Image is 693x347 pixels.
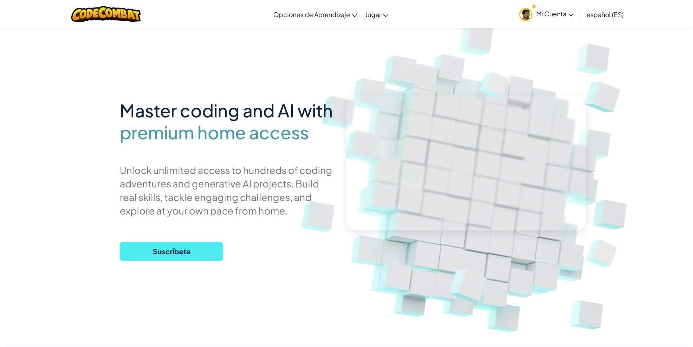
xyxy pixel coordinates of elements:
[586,10,624,19] span: español (ES)
[120,99,333,121] span: Master coding and AI with
[536,10,574,18] span: Mi Cuenta
[468,59,524,109] img: Overlap cubes
[71,6,141,22] img: CodeCombat logo
[361,4,392,25] a: Jugar
[574,227,633,279] img: Overlap cubes
[365,10,381,19] span: Jugar
[519,8,532,21] img: avatar
[582,4,628,25] a: español (ES)
[120,163,335,217] p: Unlock unlimited access to hundreds of coding adventures and generative AI projects. Build real s...
[120,121,309,143] span: premium home access
[120,242,223,261] button: Suscríbete
[570,60,639,127] img: Overlap cubes
[269,4,361,25] a: Opciones de Aprendizaje
[434,247,506,318] img: Overlap cubes
[515,2,578,27] a: Mi Cuenta
[273,10,350,19] span: Opciones de Aprendizaje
